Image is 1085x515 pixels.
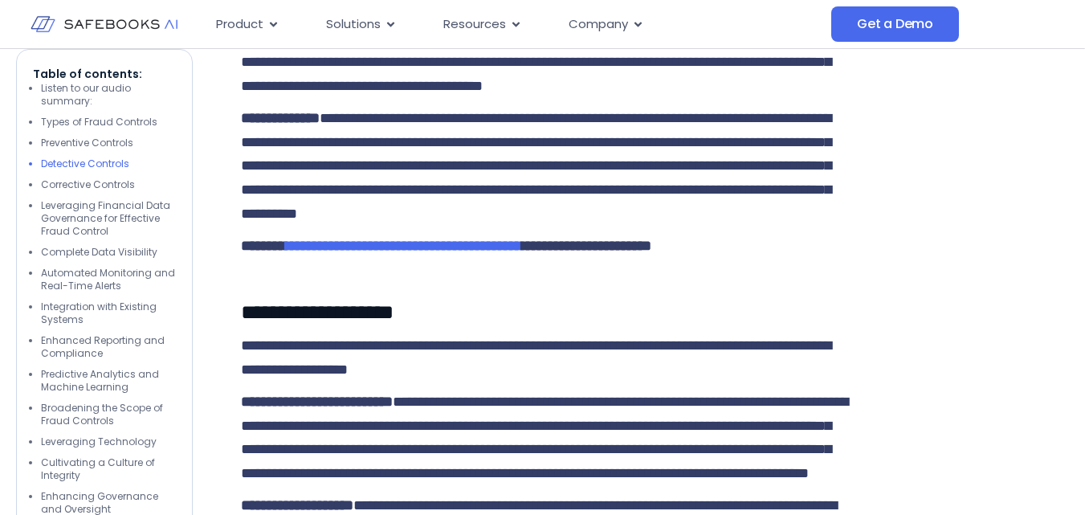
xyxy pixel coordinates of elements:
div: Menu Toggle [203,9,831,40]
p: Table of contents: [33,66,176,82]
li: Cultivating a Culture of Integrity [41,456,176,482]
span: Resources [443,15,506,34]
li: Complete Data Visibility [41,246,176,259]
li: Corrective Controls [41,178,176,191]
li: Automated Monitoring and Real-Time Alerts [41,267,176,292]
li: Preventive Controls [41,137,176,149]
li: Enhanced Reporting and Compliance [41,334,176,360]
li: Detective Controls [41,157,176,170]
span: Get a Demo [857,16,933,32]
span: Company [569,15,628,34]
li: Integration with Existing Systems [41,300,176,326]
li: Types of Fraud Controls [41,116,176,129]
li: Leveraging Technology [41,435,176,448]
span: Product [216,15,263,34]
a: Get a Demo [831,6,959,42]
nav: Menu [203,9,831,40]
li: Predictive Analytics and Machine Learning [41,368,176,394]
li: Leveraging Financial Data Governance for Effective Fraud Control [41,199,176,238]
li: Listen to our audio summary: [41,82,176,108]
span: Solutions [326,15,381,34]
li: Broadening the Scope of Fraud Controls [41,402,176,427]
